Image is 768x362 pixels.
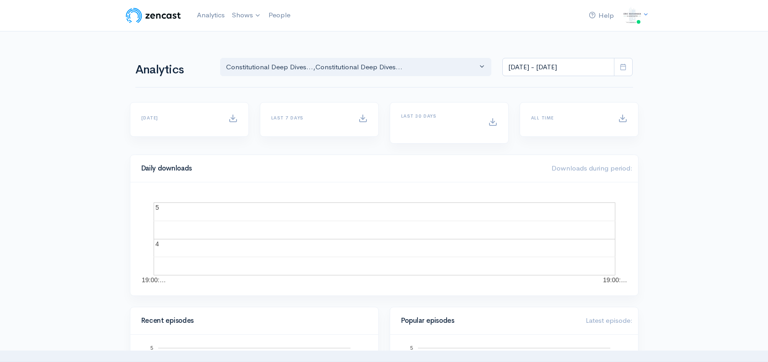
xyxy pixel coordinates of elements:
h6: [DATE] [141,115,217,120]
span: Latest episode: [586,316,633,325]
a: Shows [228,5,265,26]
text: 5 [150,345,153,351]
a: People [265,5,294,25]
div: Constitutional Deep Dives... , Constitutional Deep Dives... [226,62,478,72]
h1: Analytics [135,63,209,77]
svg: A chart. [141,193,627,284]
text: 4 [155,240,159,248]
h4: Popular episodes [401,317,575,325]
img: ZenCast Logo [124,6,182,25]
a: Help [585,6,618,26]
text: 19:00:… [603,276,627,284]
h6: Last 30 days [401,114,477,119]
h4: Recent episodes [141,317,362,325]
h4: Daily downloads [141,165,541,172]
text: 5 [155,204,159,211]
text: 5 [410,345,412,351]
h6: Last 7 days [271,115,347,120]
span: Downloads during period: [552,164,633,172]
button: Constitutional Deep Dives..., Constitutional Deep Dives... [220,58,492,77]
input: analytics date range selector [502,58,614,77]
img: ... [623,6,641,25]
text: 19:00:… [142,276,166,284]
h6: All time [531,115,607,120]
a: Analytics [193,5,228,25]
